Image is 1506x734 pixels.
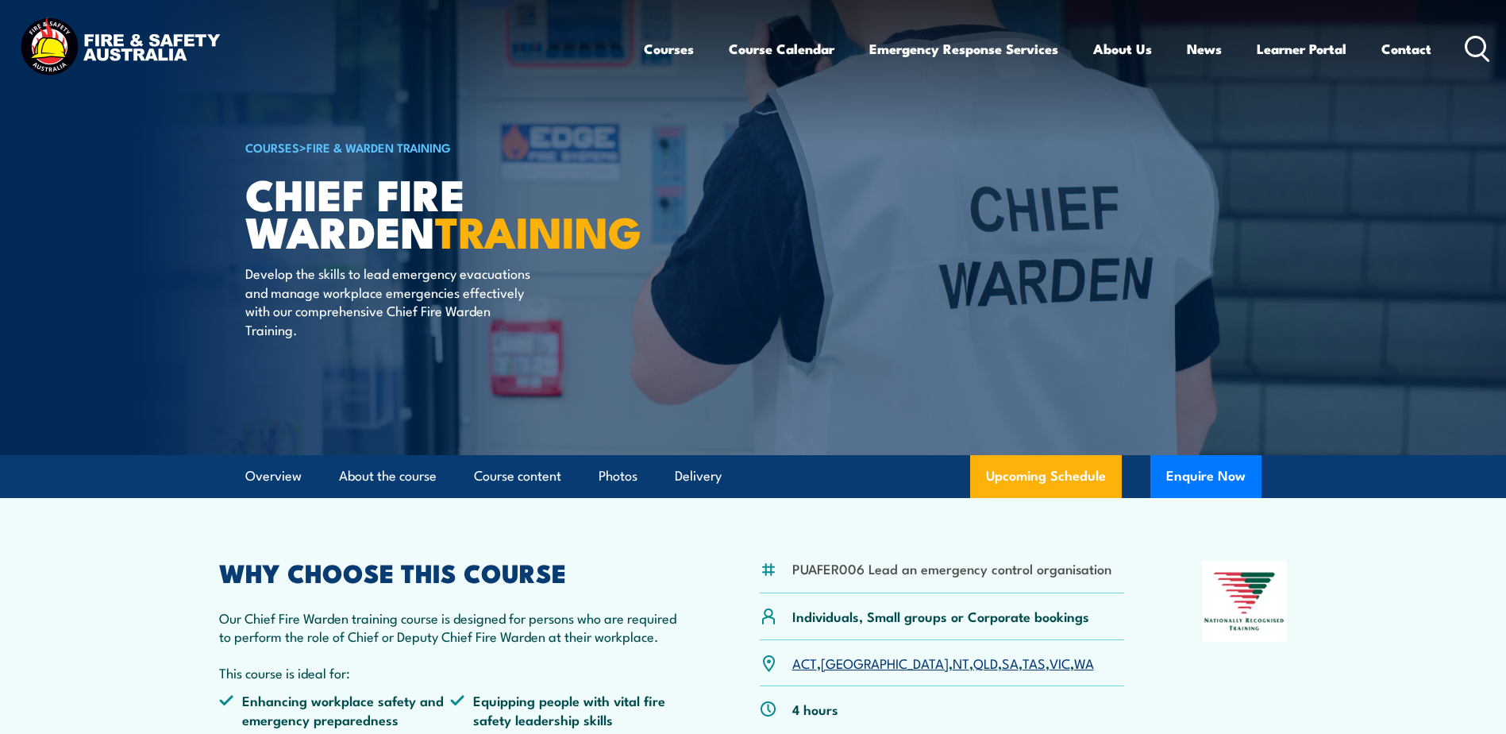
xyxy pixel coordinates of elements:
[792,559,1111,578] li: PUAFER006 Lead an emergency control organisation
[973,653,998,672] a: QLD
[821,653,949,672] a: [GEOGRAPHIC_DATA]
[1187,28,1222,70] a: News
[219,691,451,728] li: Enhancing workplace safety and emergency preparedness
[675,455,722,497] a: Delivery
[219,608,683,646] p: Our Chief Fire Warden training course is designed for persons who are required to perform the rol...
[1023,653,1046,672] a: TAS
[245,455,302,497] a: Overview
[792,700,838,718] p: 4 hours
[245,138,299,156] a: COURSES
[306,138,451,156] a: Fire & Warden Training
[970,455,1122,498] a: Upcoming Schedule
[1074,653,1094,672] a: WA
[339,455,437,497] a: About the course
[1002,653,1019,672] a: SA
[435,197,641,263] strong: TRAINING
[219,663,683,682] p: This course is ideal for:
[792,653,817,672] a: ACT
[792,607,1089,625] p: Individuals, Small groups or Corporate bookings
[1050,653,1070,672] a: VIC
[1093,28,1152,70] a: About Us
[644,28,694,70] a: Courses
[1150,455,1261,498] button: Enquire Now
[599,455,637,497] a: Photos
[219,561,683,583] h2: WHY CHOOSE THIS COURSE
[1381,28,1431,70] a: Contact
[245,137,637,156] h6: >
[729,28,834,70] a: Course Calendar
[450,691,682,728] li: Equipping people with vital fire safety leadership skills
[474,455,561,497] a: Course content
[869,28,1058,70] a: Emergency Response Services
[953,653,969,672] a: NT
[792,654,1094,672] p: , , , , , , ,
[245,175,637,249] h1: Chief Fire Warden
[1257,28,1346,70] a: Learner Portal
[245,264,535,338] p: Develop the skills to lead emergency evacuations and manage workplace emergencies effectively wit...
[1202,561,1288,642] img: Nationally Recognised Training logo.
